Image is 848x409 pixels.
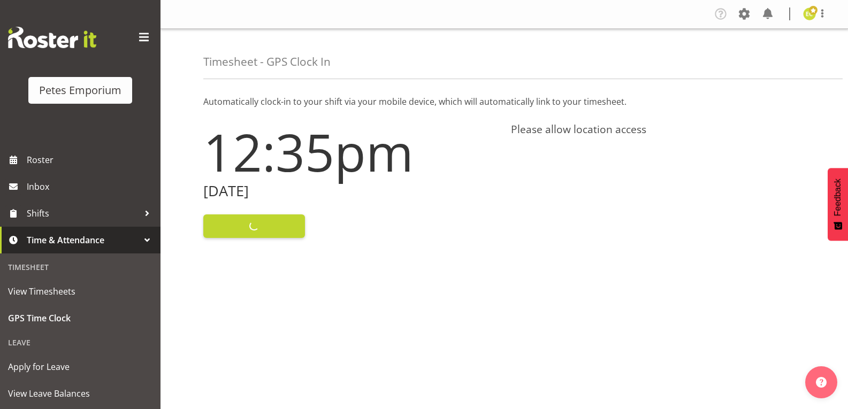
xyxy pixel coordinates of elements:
[816,377,827,388] img: help-xxl-2.png
[833,179,843,216] span: Feedback
[203,183,498,199] h2: [DATE]
[8,27,96,48] img: Rosterit website logo
[27,232,139,248] span: Time & Attendance
[3,353,158,380] a: Apply for Leave
[803,7,816,20] img: emma-croft7499.jpg
[203,123,498,181] h1: 12:35pm
[3,256,158,278] div: Timesheet
[8,385,152,402] span: View Leave Balances
[39,82,121,98] div: Petes Emporium
[3,331,158,353] div: Leave
[8,283,152,299] span: View Timesheets
[203,56,331,68] h4: Timesheet - GPS Clock In
[203,95,805,108] p: Automatically clock-in to your shift via your mobile device, which will automatically link to you...
[8,310,152,326] span: GPS Time Clock
[3,305,158,331] a: GPS Time Clock
[3,278,158,305] a: View Timesheets
[828,168,848,241] button: Feedback - Show survey
[8,359,152,375] span: Apply for Leave
[27,205,139,221] span: Shifts
[3,380,158,407] a: View Leave Balances
[511,123,806,136] h4: Please allow location access
[27,152,155,168] span: Roster
[27,179,155,195] span: Inbox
